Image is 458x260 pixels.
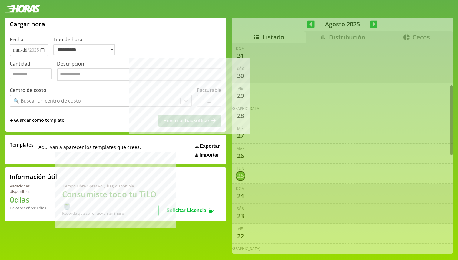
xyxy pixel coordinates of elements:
h2: Información útil [10,173,57,181]
h1: 0 días [10,194,48,205]
span: + [10,117,13,124]
span: +Guardar como template [10,117,64,124]
label: Tipo de hora [53,36,120,56]
div: Tiempo Libre Optativo (TiLO) disponible [62,183,159,189]
span: Templates [10,141,34,148]
span: Exportar [200,144,220,149]
h1: Cargar hora [10,20,45,28]
select: Tipo de hora [53,44,115,55]
h1: Consumiste todo tu TiLO 🍵 [62,189,159,211]
span: Aqui van a aparecer los templates que crees. [38,141,141,158]
span: Solicitar Licencia [166,208,206,213]
b: Enero [113,211,124,216]
label: Fecha [10,36,23,43]
div: Recordá que se renuevan en [62,211,159,216]
button: Solicitar Licencia [158,205,221,216]
div: De otros años: 0 días [10,205,48,211]
button: Exportar [194,143,221,149]
span: Importar [199,152,219,158]
div: 🔍 Buscar un centro de costo [13,97,81,104]
div: Vacaciones disponibles [10,183,48,194]
textarea: Descripción [57,68,221,81]
input: Cantidad [10,68,52,79]
label: Facturable [197,87,221,93]
label: Centro de costo [10,87,46,93]
img: logotipo [5,5,40,13]
label: Cantidad [10,60,57,83]
label: Descripción [57,60,221,83]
